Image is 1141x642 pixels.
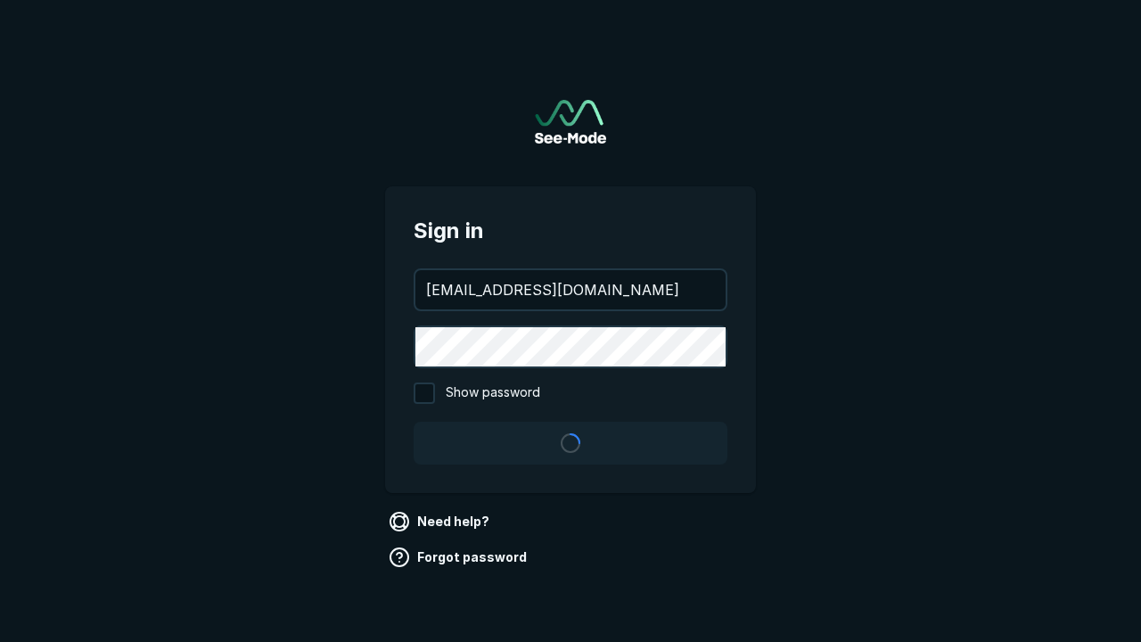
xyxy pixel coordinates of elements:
a: Go to sign in [535,100,606,144]
img: See-Mode Logo [535,100,606,144]
input: your@email.com [415,270,726,309]
a: Forgot password [385,543,534,572]
span: Show password [446,383,540,404]
a: Need help? [385,507,497,536]
span: Sign in [414,215,727,247]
